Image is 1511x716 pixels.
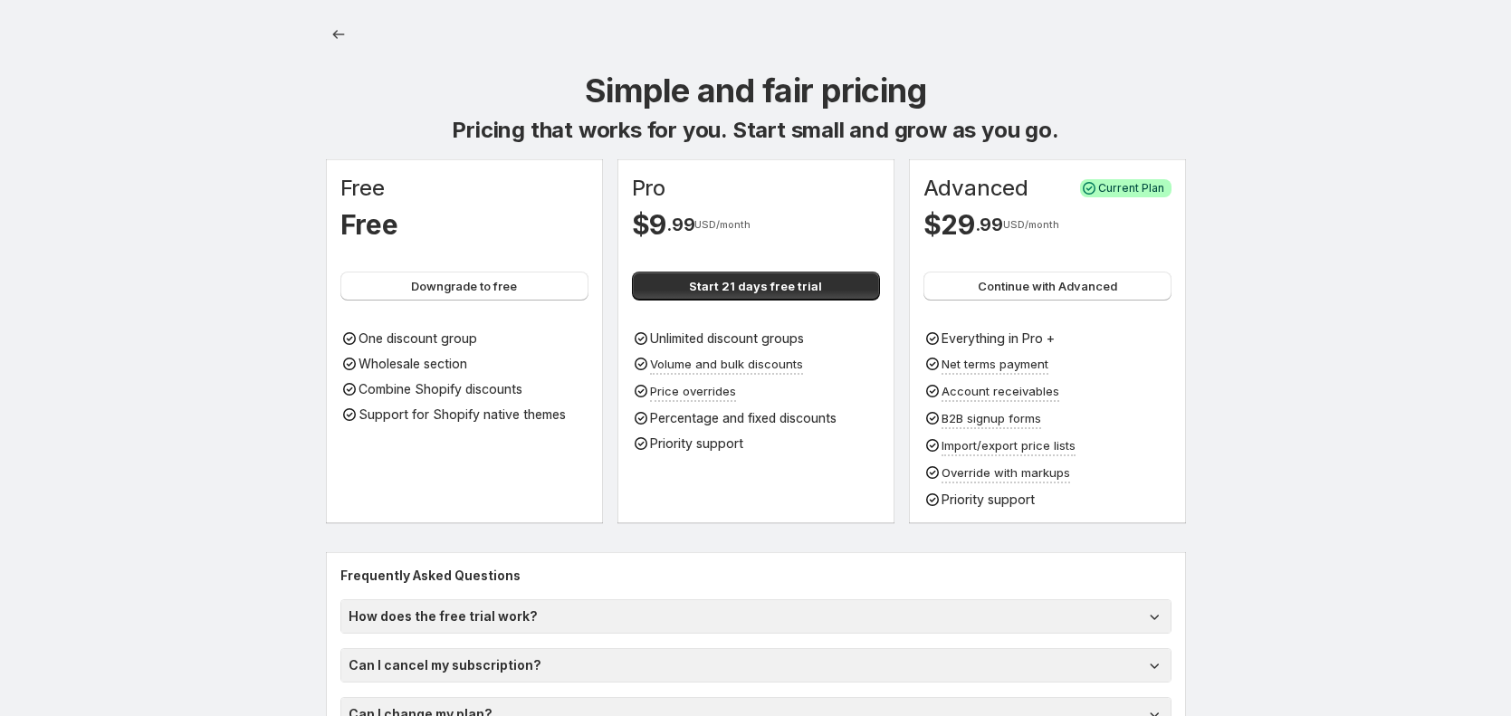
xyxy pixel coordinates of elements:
span: USD/month [1003,219,1059,230]
span: USD/month [694,219,751,230]
button: Downgrade to free [340,272,588,301]
span: Account receivables [942,384,1059,398]
p: One discount group [359,329,477,348]
span: Downgrade to free [411,277,517,295]
h1: Pro [632,174,665,203]
span: Current Plan [1098,181,1164,196]
button: Start 21 days free trial [632,272,880,301]
span: Unlimited discount groups [650,330,804,346]
span: Net terms payment [942,357,1048,371]
button: Continue with Advanced [923,272,1172,301]
h1: How does the free trial work? [349,607,538,625]
span: Volume and bulk discounts [650,357,803,371]
p: Wholesale section [359,355,467,373]
h1: Simple and fair pricing [585,69,927,112]
h2: Frequently Asked Questions [340,567,1172,585]
span: Import/export price lists [942,438,1076,453]
h1: $ 9 [632,206,666,243]
h1: $ 29 [923,206,975,243]
span: B2B signup forms [942,411,1041,425]
p: Support for Shopify native themes [359,406,566,424]
span: Priority support [942,492,1035,507]
span: . 99 [666,214,694,235]
h1: Free [340,174,385,203]
span: Start 21 days free trial [689,277,822,295]
span: Everything in Pro + [942,330,1055,346]
h1: Pricing that works for you. Start small and grow as you go. [452,116,1058,145]
span: Price overrides [650,384,736,398]
p: Combine Shopify discounts [359,380,522,398]
span: Override with markups [942,465,1070,480]
span: Percentage and fixed discounts [650,410,837,425]
span: Continue with Advanced [978,277,1117,295]
span: . 99 [975,214,1003,235]
h1: Free [340,206,398,243]
h1: Advanced [923,174,1028,203]
h1: Can I cancel my subscription? [349,656,541,674]
span: Priority support [650,435,743,451]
